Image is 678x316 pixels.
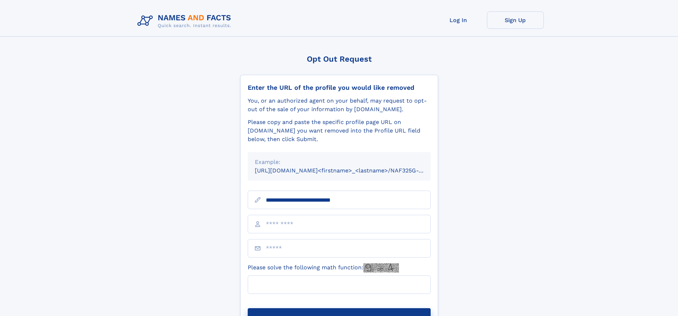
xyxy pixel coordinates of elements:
a: Sign Up [487,11,544,29]
div: Opt Out Request [240,55,438,63]
div: Example: [255,158,424,166]
a: Log In [430,11,487,29]
label: Please solve the following math function: [248,263,399,273]
div: You, or an authorized agent on your behalf, may request to opt-out of the sale of your informatio... [248,97,431,114]
img: Logo Names and Facts [135,11,237,31]
small: [URL][DOMAIN_NAME]<firstname>_<lastname>/NAF325G-xxxxxxxx [255,167,444,174]
div: Please copy and paste the specific profile page URL on [DOMAIN_NAME] you want removed into the Pr... [248,118,431,144]
div: Enter the URL of the profile you would like removed [248,84,431,92]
